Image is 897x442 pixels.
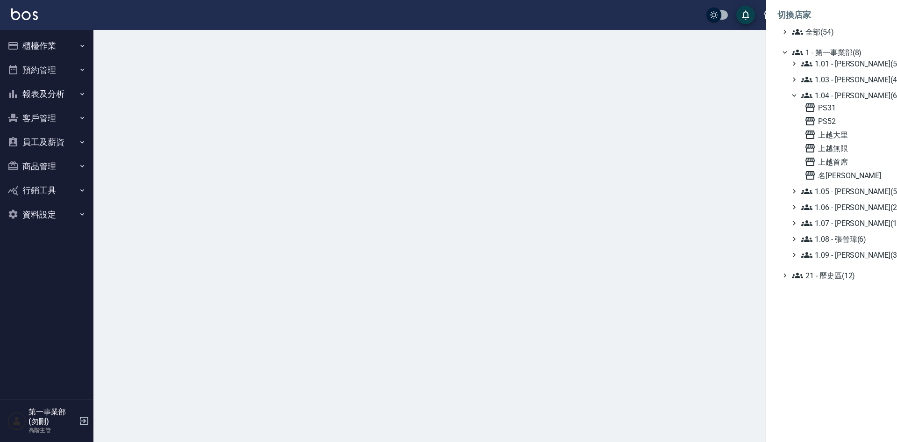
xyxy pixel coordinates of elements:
span: 21 - 歷史區(12) [792,270,882,281]
span: 1.06 - [PERSON_NAME](2) [801,202,882,213]
span: 名[PERSON_NAME] [804,170,882,181]
span: 1.07 - [PERSON_NAME](11) [801,217,882,229]
span: PS52 [804,116,882,127]
span: 1.05 - [PERSON_NAME](5) [801,186,882,197]
span: 上越大里 [804,129,882,140]
span: 全部(54) [792,26,882,37]
span: 上越首席 [804,156,882,167]
li: 切換店家 [777,4,886,26]
span: PS31 [804,102,882,113]
span: 1.09 - [PERSON_NAME](3) [801,249,882,261]
span: 1.08 - 張晉瑋(6) [801,233,882,245]
span: 1.03 - [PERSON_NAME](4) [801,74,882,85]
span: 上越無限 [804,143,882,154]
span: 1.01 - [PERSON_NAME](5) [801,58,882,69]
span: 1.04 - [PERSON_NAME](6) [801,90,882,101]
span: 1 - 第一事業部(8) [792,47,882,58]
